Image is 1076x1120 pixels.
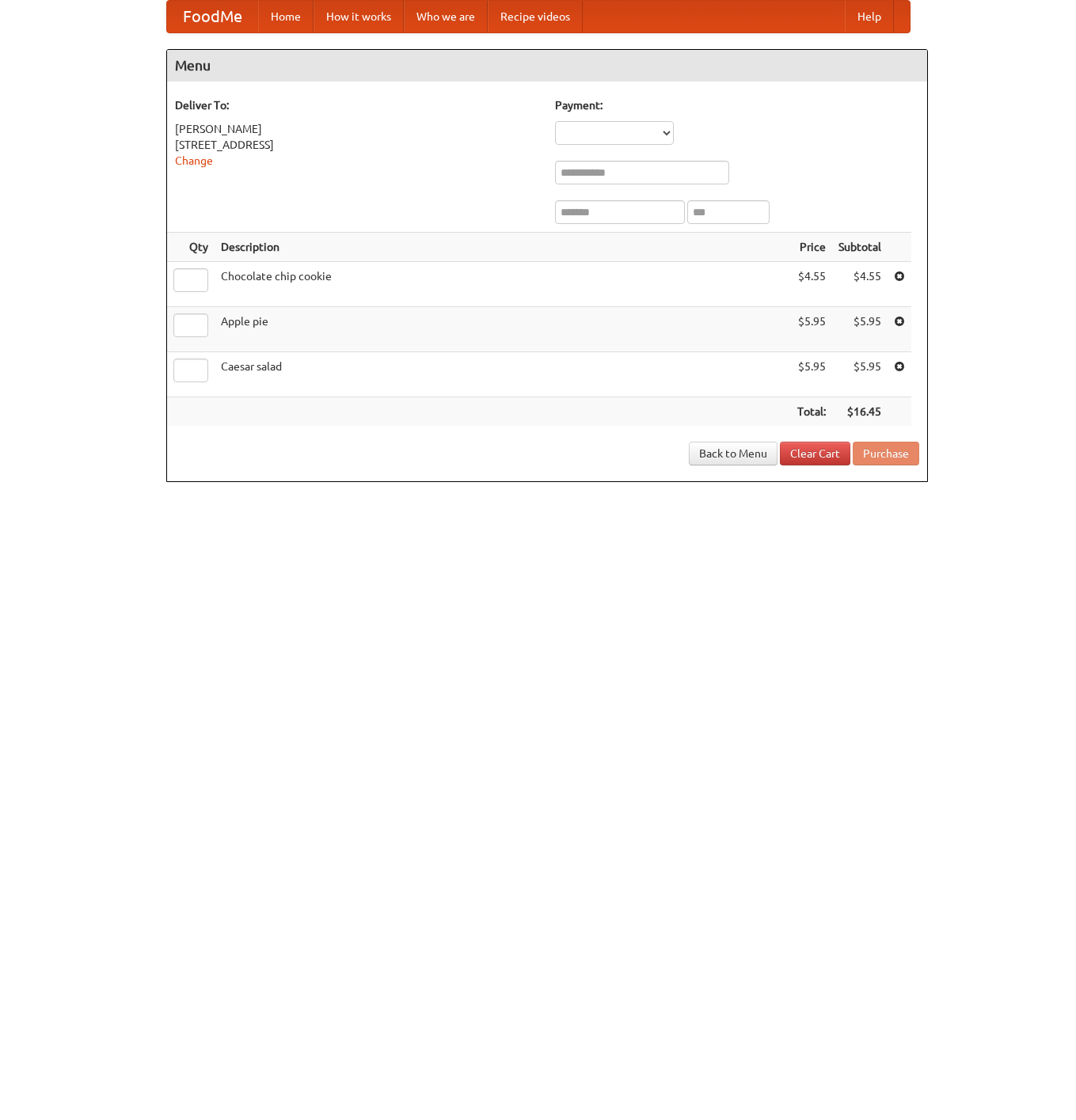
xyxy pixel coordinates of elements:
[488,1,583,32] a: Recipe videos
[215,307,791,352] td: Apple pie
[215,233,791,262] th: Description
[167,50,927,82] h4: Menu
[258,1,314,32] a: Home
[780,442,850,465] a: Clear Cart
[832,397,888,427] th: $16.45
[853,442,919,465] button: Purchase
[215,262,791,307] td: Chocolate chip cookie
[832,307,888,352] td: $5.95
[832,352,888,397] td: $5.95
[832,262,888,307] td: $4.55
[314,1,404,32] a: How it works
[215,352,791,397] td: Caesar salad
[404,1,488,32] a: Who we are
[555,97,919,113] h5: Payment:
[167,233,215,262] th: Qty
[689,442,778,465] a: Back to Menu
[175,137,539,153] div: [STREET_ADDRESS]
[167,1,258,32] a: FoodMe
[791,352,832,397] td: $5.95
[175,97,539,113] h5: Deliver To:
[791,262,832,307] td: $4.55
[175,154,213,167] a: Change
[832,233,888,262] th: Subtotal
[791,397,832,427] th: Total:
[175,121,539,137] div: [PERSON_NAME]
[791,233,832,262] th: Price
[845,1,894,32] a: Help
[791,307,832,352] td: $5.95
